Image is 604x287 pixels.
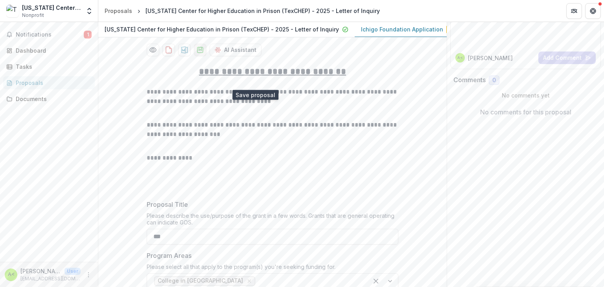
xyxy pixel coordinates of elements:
p: User [64,268,81,275]
p: [PERSON_NAME] <[EMAIL_ADDRESS][DOMAIN_NAME]> [20,267,61,275]
button: Preview eadcf4fe-a0bd-47b0-9805-a59bd09645eb-1.pdf [147,44,159,56]
span: Notifications [16,31,84,38]
nav: breadcrumb [101,5,383,17]
div: Proposals [105,7,132,15]
div: Documents [16,95,88,103]
button: AI Assistant [210,44,261,56]
div: [US_STATE] Center for Higher Education in Prison (TexCHEP) - 2025 - Letter of Inquiry [145,7,380,15]
button: download-proposal [194,44,206,56]
button: download-proposal [178,44,191,56]
button: Notifications1 [3,28,95,41]
p: No comments for this proposal [480,107,571,117]
h2: Comments [453,76,486,84]
p: [EMAIL_ADDRESS][DOMAIN_NAME] [20,275,81,282]
div: Remove College in Prison [245,277,253,285]
div: Please describe the use/purpose of the grant in a few words. Grants that are general operating ca... [147,212,398,229]
div: Alexa Garza <alexa@texchep.org> [457,56,463,60]
p: [PERSON_NAME] [468,54,513,62]
button: More [84,270,93,280]
span: 0 [492,77,496,84]
button: Get Help [585,3,601,19]
p: Ichigo Foundation Application [361,25,443,33]
div: Please select all that apply to the program(s) you're seeking funding for. [147,263,398,273]
div: [US_STATE] Center for Higher Education in Prison (TexCHEP) [22,4,81,12]
span: Nonprofit [22,12,44,19]
a: Dashboard [3,44,95,57]
div: Alexa Garza <alexa@texchep.org> [8,272,15,277]
span: 1 [84,31,92,39]
p: [US_STATE] Center for Higher Education in Prison (TexCHEP) - 2025 - Letter of Inquiry [105,25,339,33]
img: Texas Center for Higher Education in Prison (TexCHEP) [6,5,19,17]
a: Proposals [101,5,135,17]
button: Add Comment [538,52,596,64]
span: Draft [446,26,467,33]
button: Open entity switcher [84,3,95,19]
a: Documents [3,92,95,105]
div: Dashboard [16,46,88,55]
span: College in [GEOGRAPHIC_DATA] [158,278,243,284]
div: Tasks [16,63,88,71]
a: Proposals [3,76,95,89]
p: No comments yet [453,91,598,99]
div: Proposals [16,79,88,87]
p: Proposal Title [147,200,188,209]
button: download-proposal [162,44,175,56]
a: Tasks [3,60,95,73]
p: Program Areas [147,251,192,260]
button: Partners [566,3,582,19]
